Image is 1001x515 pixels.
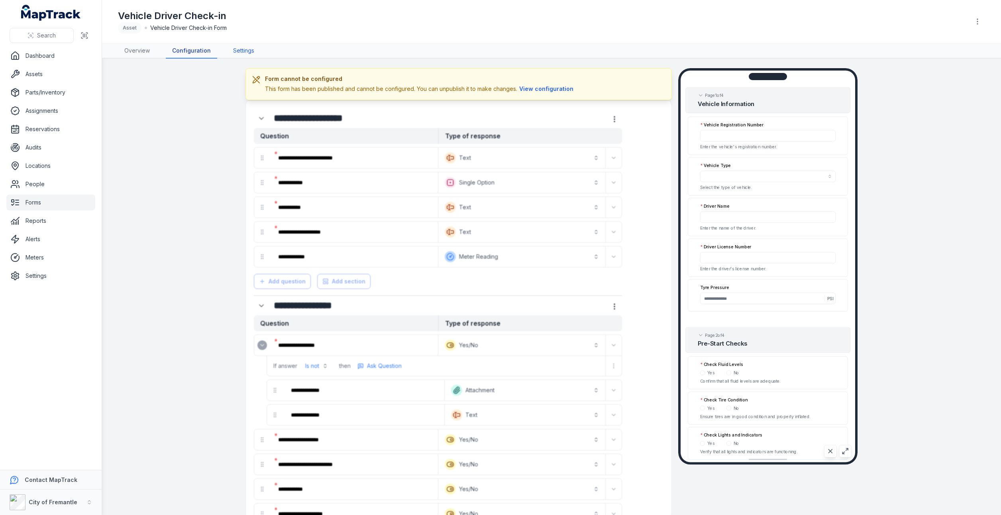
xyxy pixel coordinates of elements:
[707,405,714,411] label: Yes
[700,397,748,403] label: Check Tire Condition
[700,144,836,150] p: Enter the vehicle's registration number.
[29,499,77,505] strong: City of Fremantle
[734,440,739,446] label: No
[700,378,836,384] p: Confirm that all fluid levels are adequate.
[700,432,762,438] label: Check Lights and Indicators
[150,24,227,32] span: Vehicle Driver Check-in Form
[118,22,141,33] div: Asset
[265,75,575,83] h3: Form cannot be configured
[118,43,156,59] a: Overview
[6,176,95,192] a: People
[698,100,838,108] h2: Vehicle Information
[734,405,739,411] label: No
[700,122,764,128] label: Vehicle Registration Number
[37,31,56,39] span: Search
[700,413,836,419] p: Ensure tires are in good condition and properly inflated.
[265,85,575,93] div: This form has been published and cannot be configured. You can unpublish it to make changes.
[118,10,227,22] h1: Vehicle Driver Check-in
[6,231,95,247] a: Alerts
[25,476,77,483] strong: Contact MapTrack
[6,48,95,64] a: Dashboard
[6,213,95,229] a: Reports
[6,66,95,82] a: Assets
[700,449,836,455] p: Verify that all lights and indicators are functioning.
[707,440,714,446] label: Yes
[6,250,95,265] a: Meters
[705,332,724,338] span: Page 2 of 4
[6,158,95,174] a: Locations
[705,92,724,98] span: Page 1 of 4
[700,293,836,304] input: :r1fhl:-form-item-label
[10,28,74,43] button: Search
[6,140,95,155] a: Audits
[698,339,838,348] h2: Pre-Start Checks
[734,370,739,376] label: No
[6,195,95,210] a: Forms
[6,268,95,284] a: Settings
[700,284,729,290] label: Tyre Pressure
[700,130,836,142] input: :r1fhe:-form-item-label
[517,85,575,93] button: View configuration
[707,370,714,376] label: Yes
[227,43,261,59] a: Settings
[700,362,743,368] label: Check Fluid Levels
[700,225,836,231] p: Enter the name of the driver.
[700,185,836,191] p: Select the type of vehicle.
[700,252,836,263] input: :r1fhk:-form-item-label
[6,121,95,137] a: Reservations
[166,43,217,59] a: Configuration
[700,211,836,223] input: :r1fhj:-form-item-label
[6,103,95,119] a: Assignments
[6,85,95,100] a: Parts/Inventory
[700,203,730,209] label: Driver Name
[700,266,836,272] p: Enter the driver's license number.
[700,244,751,250] label: Driver License Number
[21,5,81,21] a: MapTrack
[700,162,731,168] label: Vehicle Type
